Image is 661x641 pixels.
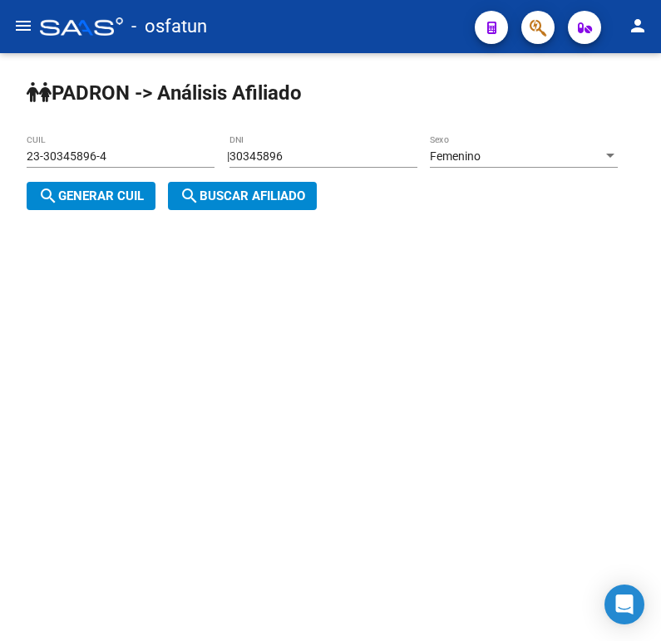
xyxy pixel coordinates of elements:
[180,188,305,203] span: Buscar afiliado
[38,188,144,203] span: Generar CUIL
[27,149,630,203] div: |
[168,182,317,210] button: Buscar afiliado
[38,186,58,206] mat-icon: search
[131,8,207,45] span: - osfatun
[604,585,644,624] div: Open Intercom Messenger
[13,16,33,36] mat-icon: menu
[180,186,200,206] mat-icon: search
[27,182,155,210] button: Generar CUIL
[628,16,648,36] mat-icon: person
[27,81,302,105] strong: PADRON -> Análisis Afiliado
[430,149,481,163] span: Femenino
